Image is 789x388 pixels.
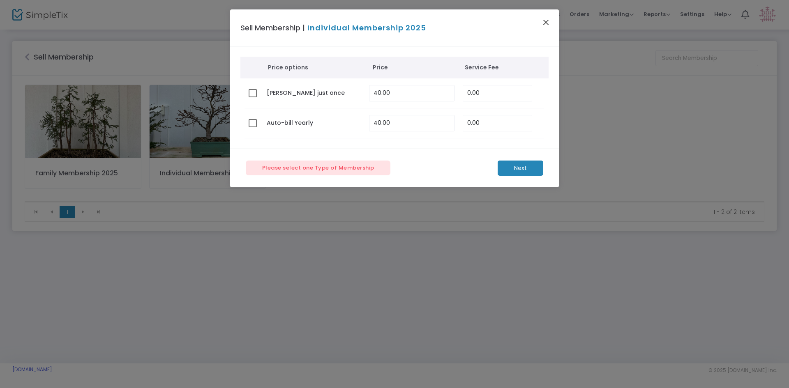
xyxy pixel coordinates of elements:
button: Close [541,17,551,28]
m-button: Next [498,161,543,176]
label: [PERSON_NAME] just once [267,89,345,97]
span: Please select one Type of Membership [246,161,390,175]
span: Individual Membership 2025 [305,22,455,33]
h4: Sell Membership | [236,22,544,33]
span: Price [373,63,456,72]
span: Service Fee [465,63,544,72]
input: Enter Service Fee [463,115,532,131]
span: Price options [268,63,365,72]
label: Auto-bill Yearly [267,119,313,127]
input: Enter Service Fee [463,85,531,101]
